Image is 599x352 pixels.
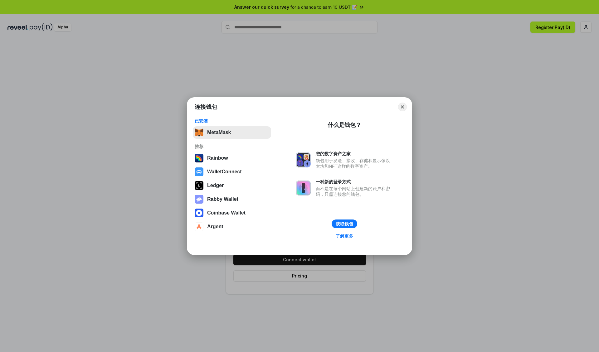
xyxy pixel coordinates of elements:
[336,233,353,239] div: 了解更多
[195,154,203,162] img: svg+xml,%3Csvg%20width%3D%22120%22%20height%3D%22120%22%20viewBox%3D%220%200%20120%20120%22%20fil...
[398,103,407,111] button: Close
[193,126,271,139] button: MetaMask
[193,193,271,205] button: Rabby Wallet
[332,232,357,240] a: 了解更多
[316,158,393,169] div: 钱包用于发送、接收、存储和显示像以太坊和NFT这样的数字资产。
[296,152,311,167] img: svg+xml,%3Csvg%20xmlns%3D%22http%3A%2F%2Fwww.w3.org%2F2000%2Fsvg%22%20fill%3D%22none%22%20viewBox...
[328,121,361,129] div: 什么是钱包？
[193,220,271,233] button: Argent
[195,144,269,149] div: 推荐
[336,221,353,227] div: 获取钱包
[193,152,271,164] button: Rainbow
[195,181,203,190] img: svg+xml,%3Csvg%20xmlns%3D%22http%3A%2F%2Fwww.w3.org%2F2000%2Fsvg%22%20width%3D%2228%22%20height%3...
[193,179,271,192] button: Ledger
[193,166,271,178] button: WalletConnect
[207,130,231,135] div: MetaMask
[195,128,203,137] img: svg+xml,%3Csvg%20fill%3D%22none%22%20height%3D%2233%22%20viewBox%3D%220%200%2035%2033%22%20width%...
[207,169,242,175] div: WalletConnect
[207,210,246,216] div: Coinbase Wallet
[195,195,203,204] img: svg+xml,%3Csvg%20xmlns%3D%22http%3A%2F%2Fwww.w3.org%2F2000%2Fsvg%22%20fill%3D%22none%22%20viewBox...
[316,186,393,197] div: 而不是在每个网站上创建新的账户和密码，只需连接您的钱包。
[207,224,223,229] div: Argent
[195,209,203,217] img: svg+xml,%3Csvg%20width%3D%2228%22%20height%3D%2228%22%20viewBox%3D%220%200%2028%2028%22%20fill%3D...
[316,179,393,185] div: 一种新的登录方式
[207,183,224,188] div: Ledger
[195,118,269,124] div: 已安装
[207,196,238,202] div: Rabby Wallet
[332,219,357,228] button: 获取钱包
[207,155,228,161] div: Rainbow
[195,103,217,111] h1: 连接钱包
[193,207,271,219] button: Coinbase Wallet
[316,151,393,157] div: 您的数字资产之家
[296,181,311,195] img: svg+xml,%3Csvg%20xmlns%3D%22http%3A%2F%2Fwww.w3.org%2F2000%2Fsvg%22%20fill%3D%22none%22%20viewBox...
[195,222,203,231] img: svg+xml,%3Csvg%20width%3D%2228%22%20height%3D%2228%22%20viewBox%3D%220%200%2028%2028%22%20fill%3D...
[195,167,203,176] img: svg+xml,%3Csvg%20width%3D%2228%22%20height%3D%2228%22%20viewBox%3D%220%200%2028%2028%22%20fill%3D...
